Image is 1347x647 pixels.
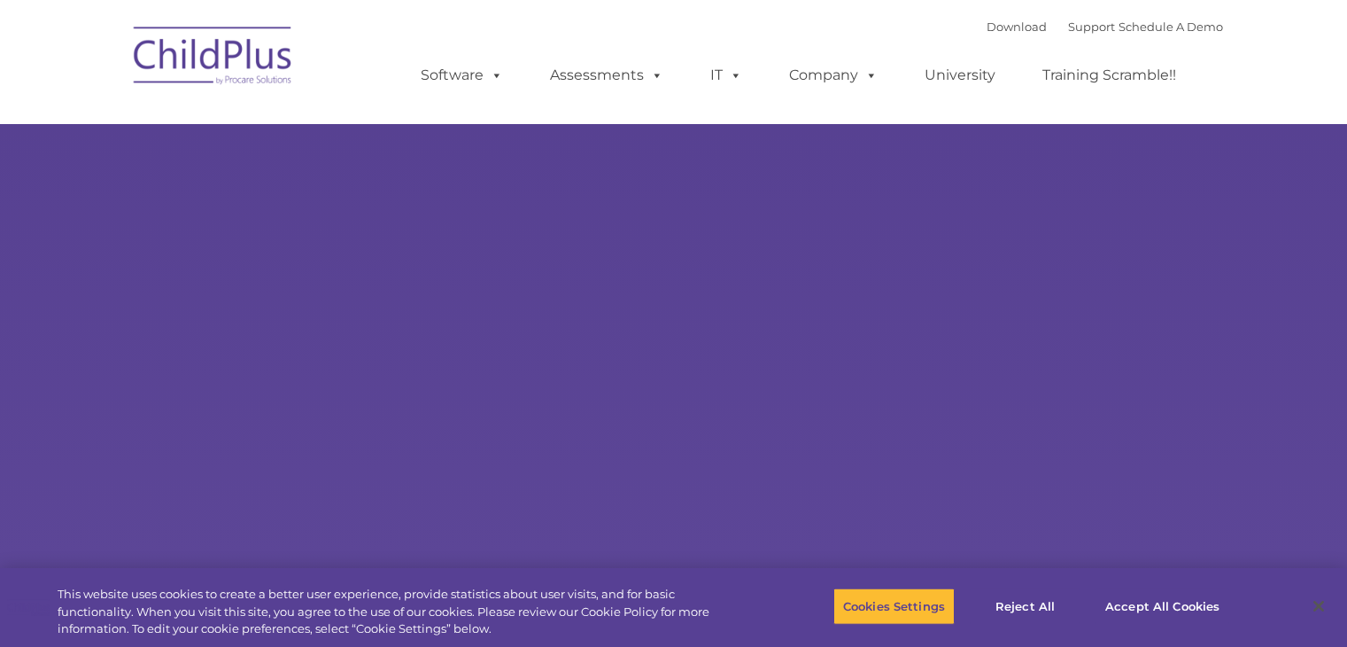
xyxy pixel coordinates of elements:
div: This website uses cookies to create a better user experience, provide statistics about user visit... [58,586,741,638]
button: Accept All Cookies [1095,588,1229,625]
img: ChildPlus by Procare Solutions [125,14,302,103]
a: Software [403,58,521,93]
a: Assessments [532,58,681,93]
a: Download [987,19,1047,34]
a: Company [771,58,895,93]
a: University [907,58,1013,93]
button: Reject All [970,588,1080,625]
button: Close [1299,587,1338,626]
a: Support [1068,19,1115,34]
a: Training Scramble!! [1025,58,1194,93]
font: | [987,19,1223,34]
button: Cookies Settings [833,588,955,625]
a: IT [693,58,760,93]
a: Schedule A Demo [1119,19,1223,34]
